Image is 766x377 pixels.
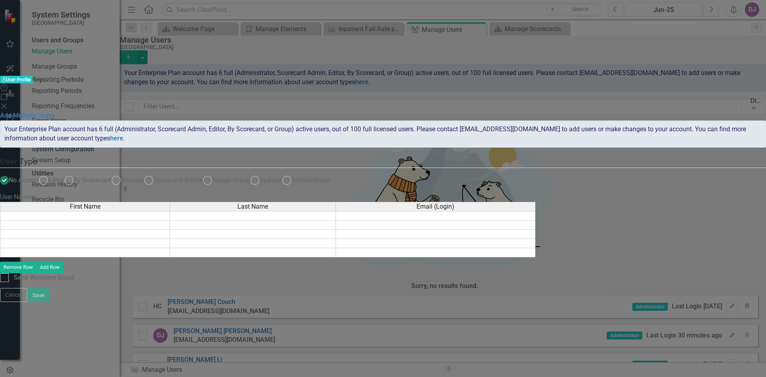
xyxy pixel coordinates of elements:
span: By Scorecard [73,176,112,184]
span: Updater [259,176,282,184]
button: Save [27,288,49,302]
span: First Name [70,203,101,210]
span: Your Enterprise Plan account has 6 full (Administrator, Scorecard Admin, Editor, By Scorecard, or... [4,125,746,142]
span: Scorecard Admin [153,176,203,184]
span: Administrator [291,176,331,184]
span: Last Name [237,203,268,210]
span: Add Multiple Users [33,75,85,83]
span: Editor [48,176,65,184]
span: Email (Login) [417,203,454,210]
span: Assign Group [212,176,251,184]
a: here [110,134,123,142]
button: Add Row [36,262,63,273]
div: Send Welcome Email [14,273,74,282]
span: Browser [120,176,144,184]
span: No Access [9,176,39,184]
